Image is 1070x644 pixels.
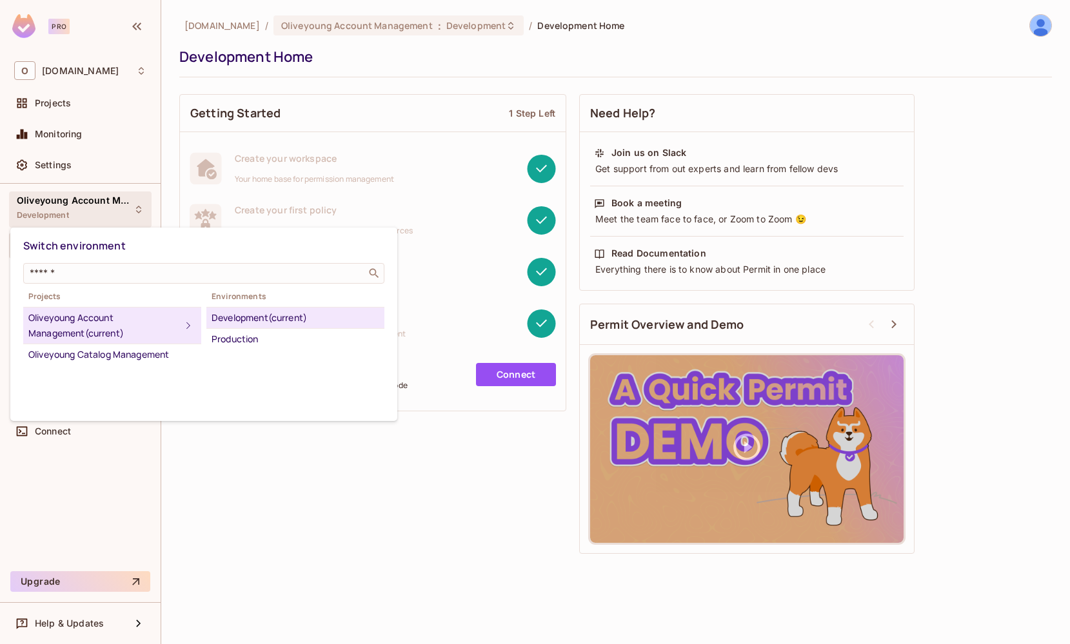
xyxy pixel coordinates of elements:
div: Development (current) [212,310,379,326]
span: Environments [206,291,384,302]
span: Switch environment [23,239,126,253]
span: Projects [23,291,201,302]
div: Oliveyoung Catalog Management [28,347,196,362]
div: Oliveyoung Account Management (current) [28,310,181,341]
div: Production [212,331,379,347]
